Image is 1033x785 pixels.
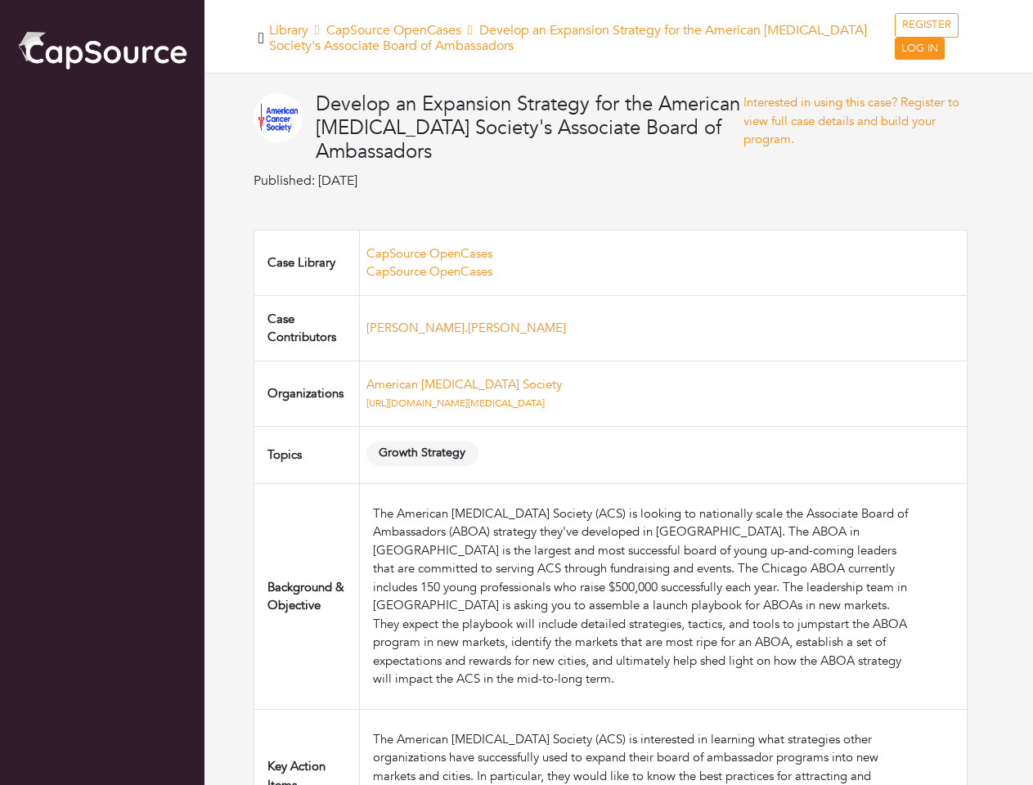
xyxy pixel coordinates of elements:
[254,483,360,709] td: Background & Objective
[254,230,360,295] td: Case Library
[373,615,914,689] div: They expect the playbook will include detailed strategies, tactics, and tools to jumpstart the AB...
[743,94,959,147] a: Interested in using this case? Register to view full case details and build your program.
[16,29,188,71] img: cap_logo.png
[366,397,545,410] a: [URL][DOMAIN_NAME][MEDICAL_DATA]
[254,93,303,142] img: ACS.png
[366,441,478,466] span: Growth Strategy
[373,505,914,615] div: The American [MEDICAL_DATA] Society (ACS) is looking to nationally scale the Associate Board of A...
[269,23,895,54] h5: Library Develop an Expansion Strategy for the American [MEDICAL_DATA] Society's Associate Board o...
[895,13,959,38] a: REGISTER
[326,21,461,39] a: CapSource OpenCases
[366,245,492,262] a: CapSource OpenCases
[366,376,562,392] a: American [MEDICAL_DATA] Society
[254,295,360,361] td: Case Contributors
[254,426,360,483] td: Topics
[895,38,945,61] a: LOG IN
[254,361,360,426] td: Organizations
[316,93,743,164] h4: Develop an Expansion Strategy for the American [MEDICAL_DATA] Society's Associate Board of Ambass...
[366,320,566,336] a: [PERSON_NAME].[PERSON_NAME]
[254,171,743,191] p: Published: [DATE]
[366,263,492,280] a: CapSource OpenCases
